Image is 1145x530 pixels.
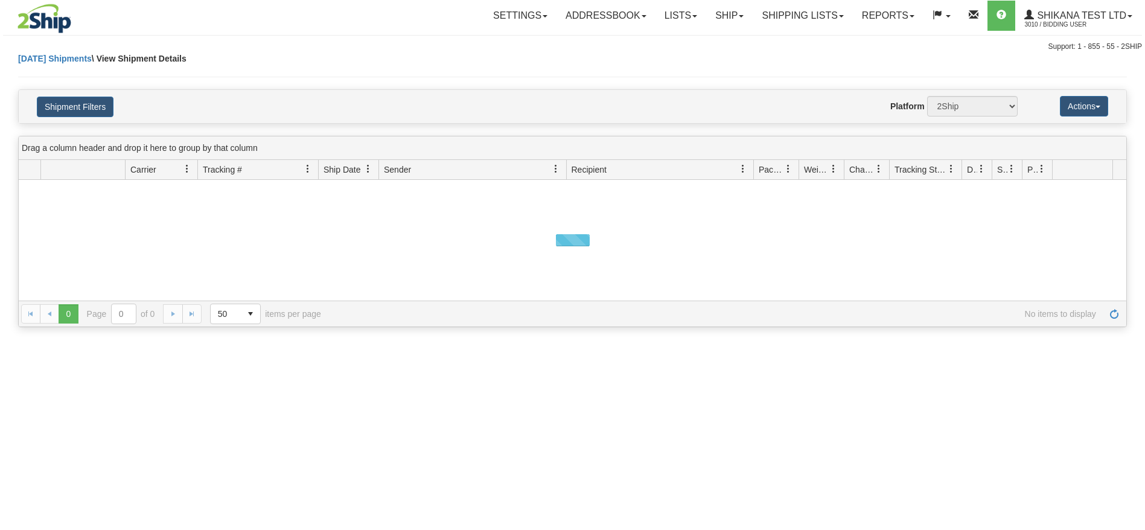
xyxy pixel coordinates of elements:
[59,304,78,324] span: Page 0
[384,164,411,176] span: Sender
[557,1,655,31] a: Addressbook
[997,164,1007,176] span: Shipment Issues
[823,159,844,179] a: Weight filter column settings
[19,136,1126,160] div: grid grouping header
[1001,159,1022,179] a: Shipment Issues filter column settings
[177,159,197,179] a: Carrier filter column settings
[869,159,889,179] a: Charge filter column settings
[941,159,962,179] a: Tracking Status filter column settings
[18,54,92,63] a: [DATE] Shipments
[853,1,923,31] a: Reports
[655,1,706,31] a: Lists
[203,164,242,176] span: Tracking #
[92,54,187,63] span: \ View Shipment Details
[849,164,875,176] span: Charge
[804,164,829,176] span: Weight
[967,164,977,176] span: Delivery Status
[1034,10,1126,21] span: Shikana Test Ltd
[706,1,753,31] a: Ship
[759,164,784,176] span: Packages
[1032,159,1052,179] a: Pickup Status filter column settings
[241,304,260,324] span: select
[971,159,992,179] a: Delivery Status filter column settings
[1024,19,1115,31] span: 3010 / Bidding User
[1027,164,1038,176] span: Pickup Status
[87,304,155,324] span: Page of 0
[733,159,753,179] a: Recipient filter column settings
[1105,304,1124,324] a: Refresh
[210,304,261,324] span: Page sizes drop down
[37,97,113,117] button: Shipment Filters
[572,164,607,176] span: Recipient
[1060,96,1108,117] button: Actions
[338,309,1096,319] span: No items to display
[324,164,360,176] span: Ship Date
[778,159,799,179] a: Packages filter column settings
[1015,1,1141,31] a: Shikana Test Ltd 3010 / Bidding User
[484,1,557,31] a: Settings
[546,159,566,179] a: Sender filter column settings
[218,308,234,320] span: 50
[358,159,378,179] a: Ship Date filter column settings
[210,304,321,324] span: items per page
[130,164,156,176] span: Carrier
[753,1,852,31] a: Shipping lists
[298,159,318,179] a: Tracking # filter column settings
[895,164,947,176] span: Tracking Status
[3,3,86,34] img: logo3010.jpg
[3,42,1142,52] div: Support: 1 - 855 - 55 - 2SHIP
[890,100,925,112] label: Platform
